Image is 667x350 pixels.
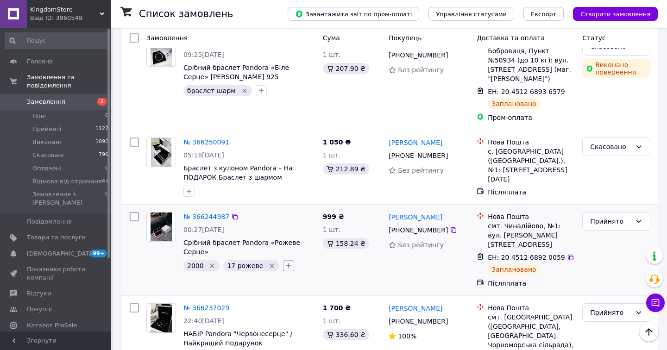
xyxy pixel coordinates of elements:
svg: Видалити мітку [268,262,276,269]
span: Замовлення та повідомлення [27,73,111,90]
span: Скасовані [32,151,64,159]
span: ЕН: 20 4512 6892 0059 [488,254,565,261]
span: Каталог ProSale [27,321,77,330]
a: [PERSON_NAME] [389,304,442,313]
input: Пошук [5,32,109,49]
div: с. [GEOGRAPHIC_DATA] ([GEOGRAPHIC_DATA].), №1: [STREET_ADDRESS][DATE] [488,147,575,184]
span: Срібний браслет Pandora «Рожеве Серце» [183,239,300,256]
h1: Список замовлень [139,8,233,19]
img: Фото товару [151,212,172,241]
span: Замовлення з [PERSON_NAME] [32,190,105,207]
span: 0 [105,164,108,173]
button: Управління статусами [428,7,514,21]
button: Експорт [523,7,564,21]
span: 00:27[DATE] [183,226,224,233]
img: Фото товару [151,304,172,332]
span: 1 шт. [323,151,341,159]
div: Виконано повернення [582,59,650,78]
span: 999 ₴ [323,213,344,220]
span: Створити замовлення [580,11,650,18]
div: [PHONE_NUMBER] [387,49,450,62]
span: Без рейтингу [398,241,444,249]
div: Пром-оплата [488,113,575,122]
span: Оплачені [32,164,62,173]
div: Заплановано [488,98,540,109]
div: Скасовано [590,142,631,152]
svg: Видалити мітку [208,262,216,269]
a: Фото товару [146,37,176,67]
span: Без рейтингу [398,167,444,174]
span: 1093 [95,138,108,146]
span: 2 [97,98,107,106]
a: Фото товару [146,137,176,167]
span: Замовлення [146,34,188,42]
span: Головна [27,57,53,66]
span: 1 050 ₴ [323,138,351,146]
div: 158.24 ₴ [323,238,369,249]
span: Доставка та оплата [477,34,545,42]
span: Завантажити звіт по пром-оплаті [295,10,412,18]
span: 1127 [95,125,108,133]
span: Виконані [32,138,61,146]
span: Прийняті [32,125,61,133]
span: Покупець [389,34,422,42]
span: Замовлення [27,98,65,106]
button: Створити замовлення [573,7,658,21]
div: Прийнято [590,216,631,226]
span: 0 [105,112,108,120]
span: Покупці [27,305,52,313]
div: [PHONE_NUMBER] [387,149,450,162]
span: 22:40[DATE] [183,317,224,325]
button: Чат з покупцем [646,294,665,312]
div: [PHONE_NUMBER] [387,224,450,237]
a: Срібний браслет Pandora «Біле Серце» [PERSON_NAME] 925 [183,64,289,81]
div: Прийнято [590,307,631,318]
div: Нова Пошта [488,212,575,221]
div: Ваш ID: 3960548 [30,14,111,22]
span: Cума [323,34,340,42]
span: 1 шт. [323,51,341,58]
a: № 366244987 [183,213,229,220]
button: Наверх [639,322,659,342]
a: НАБІР Pandora "Червонесерце" / Найкращий Подарунок [183,330,292,347]
div: Нова Пошта [488,137,575,147]
span: Показники роботи компанії [27,265,86,282]
span: 100% [398,332,416,340]
div: [PHONE_NUMBER] [387,315,450,328]
span: Статус [582,34,606,42]
span: 1 шт. [323,226,341,233]
img: Фото товару [151,138,172,167]
span: Управління статусами [436,11,507,18]
span: ЕН: 20 4512 6893 6579 [488,88,565,95]
img: Фото товару [151,37,172,66]
a: Фото товару [146,303,176,333]
a: Фото товару [146,212,176,242]
div: 336.60 ₴ [323,329,369,340]
a: Браслет з кулоном Pandora – На ПОДАРОК Браслет з шармом [183,164,293,181]
div: Післяплата [488,279,575,288]
span: 1 шт. [323,317,341,325]
span: браслет шарм [187,87,236,94]
span: 99+ [90,250,107,257]
span: 2000 [187,262,204,269]
svg: Видалити мітку [241,87,248,94]
span: Відгуки [27,289,51,298]
span: Нові [32,112,46,120]
div: 212.89 ₴ [323,163,369,175]
span: 17 рожеве [227,262,263,269]
span: Без рейтингу [398,66,444,74]
a: [PERSON_NAME] [389,138,442,147]
span: Товари та послуги [27,233,86,242]
span: Експорт [531,11,557,18]
div: Бобровиця, Пункт №50934 (до 10 кг): вул. [STREET_ADDRESS] (маг. "[PERSON_NAME]") [488,46,575,83]
button: Завантажити звіт по пром-оплаті [288,7,419,21]
div: 207.90 ₴ [323,63,369,74]
span: [DEMOGRAPHIC_DATA] [27,250,95,258]
a: [PERSON_NAME] [389,212,442,222]
a: № 366237029 [183,304,229,312]
span: 1 700 ₴ [323,304,351,312]
div: Післяплата [488,187,575,197]
span: Відмова від отриманя [32,177,102,186]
